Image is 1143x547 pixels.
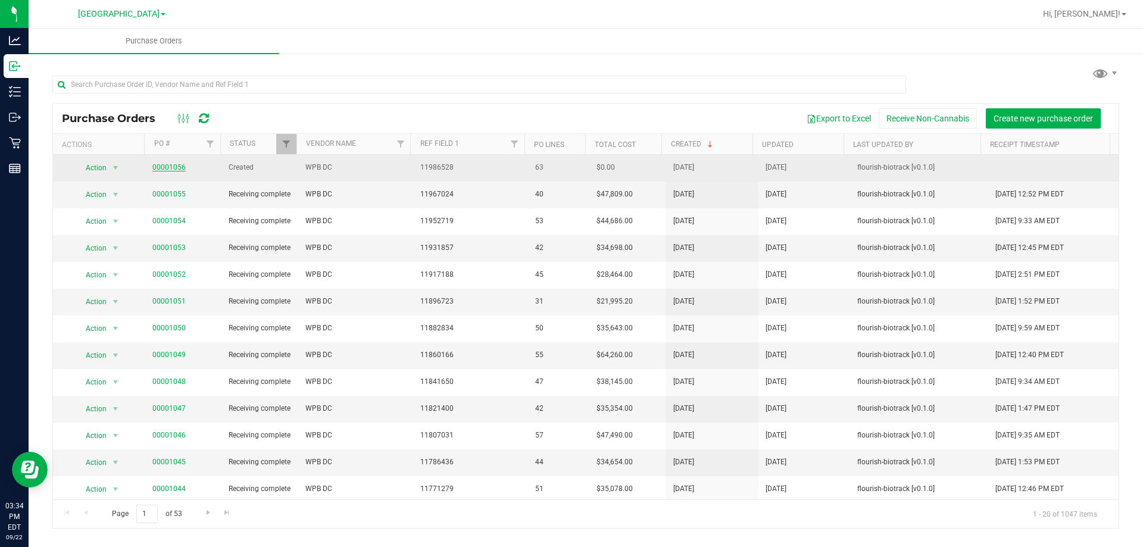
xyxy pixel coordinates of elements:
span: select [108,347,123,364]
span: flourish-biotrack [v0.1.0] [857,483,981,495]
a: Go to the last page [218,505,236,521]
a: Go to the next page [199,505,217,521]
span: select [108,267,123,283]
span: 11952719 [420,215,521,227]
span: Create new purchase order [994,114,1093,123]
span: [DATE] 9:33 AM EDT [995,215,1060,227]
span: $35,078.00 [597,483,633,495]
span: Action [75,240,107,257]
span: WPB DC [305,189,406,200]
a: PO Lines [534,140,564,149]
a: 00001054 [152,217,186,225]
span: [GEOGRAPHIC_DATA] [78,9,160,19]
span: [DATE] [673,323,694,334]
span: Receiving complete [229,323,291,334]
a: Filter [505,134,524,154]
span: 11896723 [420,296,521,307]
span: $28,464.00 [597,269,633,280]
span: $47,809.00 [597,189,633,200]
span: [DATE] 1:52 PM EDT [995,296,1060,307]
span: [DATE] [673,296,694,307]
span: 11986528 [420,162,521,173]
span: [DATE] [766,430,786,441]
span: [DATE] 12:52 PM EDT [995,189,1064,200]
span: [DATE] 9:59 AM EDT [995,323,1060,334]
span: Action [75,427,107,444]
span: 50 [535,323,582,334]
span: 45 [535,269,582,280]
span: 44 [535,457,582,468]
input: 1 [136,505,158,523]
span: 57 [535,430,582,441]
span: Action [75,213,107,230]
span: select [108,374,123,390]
span: select [108,160,123,176]
span: flourish-biotrack [v0.1.0] [857,215,981,227]
span: 11967024 [420,189,521,200]
span: 55 [535,349,582,361]
span: $44,686.00 [597,215,633,227]
a: Total Cost [595,140,636,149]
span: [DATE] 9:35 AM EDT [995,430,1060,441]
span: [DATE] [673,215,694,227]
a: Receipt Timestamp [990,140,1060,149]
span: Receiving complete [229,457,291,468]
span: 31 [535,296,582,307]
button: Create new purchase order [986,108,1101,129]
span: Action [75,160,107,176]
span: Receiving complete [229,430,291,441]
span: 11841650 [420,376,521,387]
inline-svg: Reports [9,162,21,174]
span: Receiving complete [229,349,291,361]
a: 00001044 [152,485,186,493]
span: WPB DC [305,376,406,387]
span: Created [229,162,291,173]
span: select [108,320,123,337]
span: select [108,481,123,498]
a: Vendor Name [306,139,356,148]
span: [DATE] 12:46 PM EDT [995,483,1064,495]
span: Action [75,267,107,283]
p: 03:34 PM EDT [5,501,23,533]
span: Purchase Orders [110,36,198,46]
span: 11860166 [420,349,521,361]
span: WPB DC [305,296,406,307]
span: Receiving complete [229,189,291,200]
span: [DATE] [673,189,694,200]
input: Search Purchase Order ID, Vendor Name and Ref Field 1 [52,76,906,93]
span: WPB DC [305,215,406,227]
span: Action [75,293,107,310]
span: flourish-biotrack [v0.1.0] [857,269,981,280]
inline-svg: Retail [9,137,21,149]
span: WPB DC [305,242,406,254]
span: [DATE] [766,403,786,414]
span: select [108,213,123,230]
a: 00001048 [152,377,186,386]
span: 47 [535,376,582,387]
span: [DATE] [673,376,694,387]
button: Receive Non-Cannabis [879,108,977,129]
button: Export to Excel [799,108,879,129]
span: 53 [535,215,582,227]
span: [DATE] [673,242,694,254]
inline-svg: Outbound [9,111,21,123]
span: Hi, [PERSON_NAME]! [1043,9,1120,18]
span: [DATE] [766,483,786,495]
span: 51 [535,483,582,495]
span: WPB DC [305,162,406,173]
span: flourish-biotrack [v0.1.0] [857,189,981,200]
span: Page of 53 [102,505,192,523]
span: $0.00 [597,162,615,173]
span: 40 [535,189,582,200]
span: 11917188 [420,269,521,280]
span: flourish-biotrack [v0.1.0] [857,296,981,307]
span: $34,698.00 [597,242,633,254]
a: 00001052 [152,270,186,279]
span: 11821400 [420,403,521,414]
a: 00001050 [152,324,186,332]
span: select [108,427,123,444]
span: Receiving complete [229,376,291,387]
span: WPB DC [305,323,406,334]
span: [DATE] [766,215,786,227]
a: Filter [391,134,410,154]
